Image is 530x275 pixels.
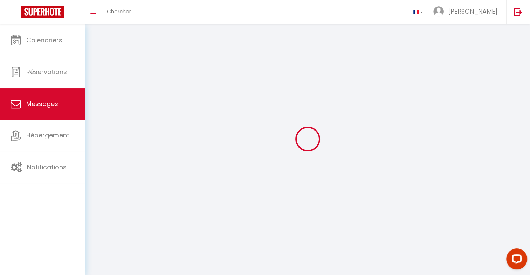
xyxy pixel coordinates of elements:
iframe: LiveChat chat widget [501,246,530,275]
span: Hébergement [26,131,69,140]
span: Réservations [26,68,67,76]
img: Super Booking [21,6,64,18]
span: Notifications [27,163,67,171]
span: Messages [26,99,58,108]
span: [PERSON_NAME] [448,7,497,16]
img: ... [433,6,444,17]
img: logout [514,8,522,16]
span: Chercher [107,8,131,15]
span: Calendriers [26,36,62,44]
